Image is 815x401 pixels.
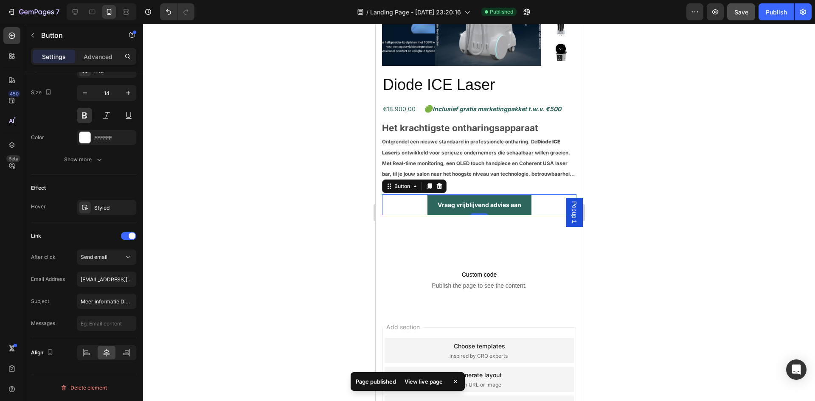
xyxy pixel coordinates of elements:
[60,383,107,393] div: Delete element
[77,316,136,331] input: Eg: Email content
[31,381,136,395] button: Delete element
[31,87,53,98] div: Size
[41,30,113,40] p: Button
[31,253,56,261] div: After click
[366,8,368,17] span: /
[734,8,748,16] span: Save
[31,275,65,283] div: Email Address
[766,8,787,17] div: Publish
[84,52,112,61] p: Advanced
[81,254,107,260] span: Send email
[376,24,583,401] iframe: Design area
[56,7,59,17] p: 7
[160,3,194,20] div: Undo/Redo
[8,90,20,97] div: 450
[727,3,755,20] button: Save
[3,3,63,20] button: 7
[31,232,41,240] div: Link
[31,134,44,141] div: Color
[759,3,794,20] button: Publish
[31,347,55,359] div: Align
[64,155,104,164] div: Show more
[77,250,136,265] button: Send email
[77,272,136,287] input: chris@gempages.help
[42,52,66,61] p: Settings
[77,294,136,309] input: Eg: Need support
[399,376,448,387] div: View live page
[6,155,20,162] div: Beta
[31,184,46,192] div: Effect
[490,8,513,16] span: Published
[370,8,461,17] span: Landing Page - [DATE] 23:20:16
[31,320,55,327] div: Messages
[31,152,136,167] button: Show more
[31,203,46,210] div: Hover
[786,359,807,380] div: Open Intercom Messenger
[78,376,129,384] div: Add blank section
[31,297,49,305] div: Subject
[94,134,134,142] div: FFFFFF
[356,377,396,386] p: Page published
[94,204,134,212] div: Styled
